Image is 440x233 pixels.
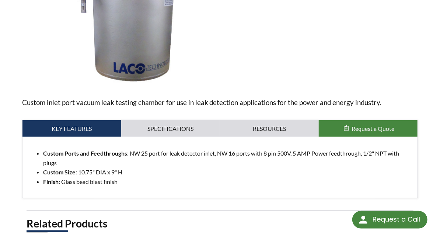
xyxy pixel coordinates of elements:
li: : NW 25 port for leak detector inlet, NW 16 ports with 8 pin 500V, 5 AMP Power feedthrough, 1/2" ... [43,149,412,167]
strong: Finish [43,178,59,185]
span: Request a Quote [352,125,395,132]
strong: Custom Ports and Feedthroughs [43,150,127,157]
h2: Related Products [27,217,414,230]
div: Request a Call [352,211,427,229]
strong: Custom Size [43,168,76,175]
img: round button [357,214,369,226]
a: Specifications [121,120,220,137]
a: Resources [220,120,319,137]
a: Key Features [22,120,121,137]
p: Custom inlet port vacuum leak testing chamber for use in leak detection applications for the powe... [22,97,418,108]
button: Request a Quote [319,120,418,137]
li: : Glass bead blast finish [43,177,412,187]
div: Request a Call [373,211,420,228]
li: : 10.75" DIA x 9" H [43,167,412,177]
